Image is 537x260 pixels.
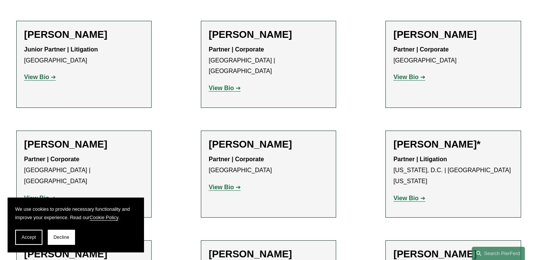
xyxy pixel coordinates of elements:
strong: View Bio [209,85,234,91]
p: [US_STATE], D.C. | [GEOGRAPHIC_DATA][US_STATE] [393,154,513,187]
a: View Bio [393,74,425,80]
a: View Bio [24,195,56,201]
a: View Bio [209,85,241,91]
p: [GEOGRAPHIC_DATA] | [GEOGRAPHIC_DATA] [24,154,144,187]
p: [GEOGRAPHIC_DATA] [209,154,328,176]
strong: View Bio [209,184,234,190]
p: [GEOGRAPHIC_DATA] [393,44,513,66]
span: Decline [53,235,69,240]
a: View Bio [393,195,425,201]
h2: [PERSON_NAME]* [393,139,513,151]
a: Search this site [472,247,525,260]
a: Cookie Policy [89,215,118,220]
strong: Partner | Corporate [209,46,264,53]
strong: Partner | Litigation [393,156,447,162]
strong: View Bio [24,74,49,80]
button: Decline [48,230,75,245]
section: Cookie banner [8,198,144,252]
strong: View Bio [393,74,418,80]
strong: View Bio [24,195,49,201]
a: View Bio [24,74,56,80]
strong: Partner | Corporate [24,156,80,162]
strong: View Bio [393,195,418,201]
a: View Bio [209,184,241,190]
h2: [PERSON_NAME] [393,29,513,41]
strong: Partner | Corporate [393,46,449,53]
strong: Junior Partner | Litigation [24,46,98,53]
span: Accept [22,235,36,240]
h2: [PERSON_NAME] [209,139,328,151]
strong: Partner | Corporate [209,156,264,162]
p: [GEOGRAPHIC_DATA] | [GEOGRAPHIC_DATA] [209,44,328,77]
button: Accept [15,230,42,245]
p: [GEOGRAPHIC_DATA] [24,44,144,66]
h2: [PERSON_NAME] [209,29,328,41]
p: We use cookies to provide necessary functionality and improve your experience. Read our . [15,205,136,222]
h2: [PERSON_NAME] [24,29,144,41]
h2: [PERSON_NAME] [24,139,144,151]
